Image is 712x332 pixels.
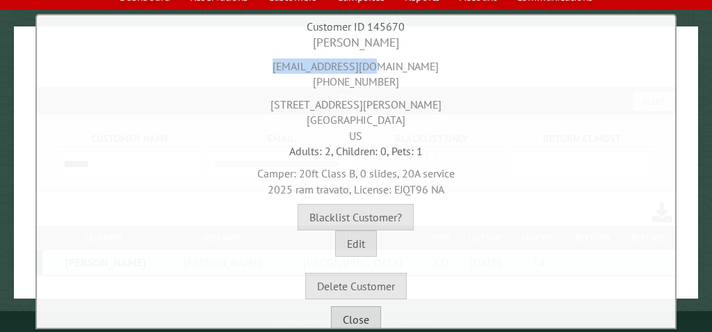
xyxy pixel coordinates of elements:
[40,143,672,159] div: Adults: 2, Children: 0, Pets: 1
[40,19,672,34] div: Customer ID 145670
[298,204,414,230] button: Blacklist Customer?
[305,273,407,299] button: Delete Customer
[335,230,377,257] button: Edit
[268,182,444,196] span: 2025 ram travato, License: EJQT96 NA
[40,90,672,143] div: [STREET_ADDRESS][PERSON_NAME] [GEOGRAPHIC_DATA] US
[40,159,672,197] div: Camper: 20ft Class B, 0 slides, 20A service
[40,34,672,52] div: [PERSON_NAME]
[40,52,672,90] div: [EMAIL_ADDRESS][DOMAIN_NAME] [PHONE_NUMBER]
